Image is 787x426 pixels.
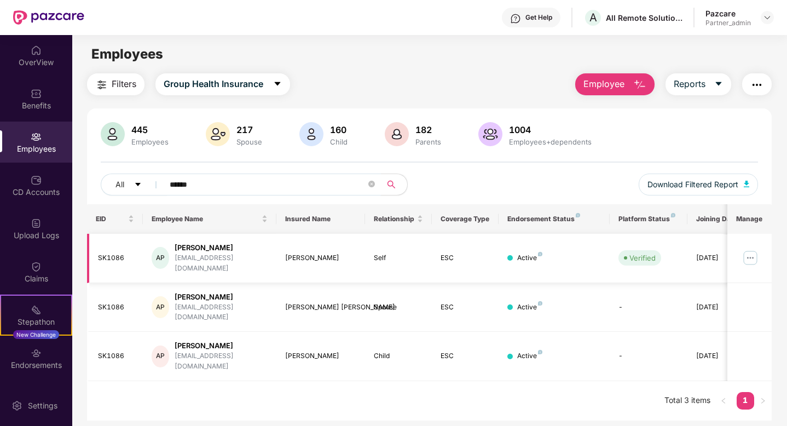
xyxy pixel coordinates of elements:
[742,249,759,267] img: manageButton
[234,124,264,135] div: 217
[696,253,745,263] div: [DATE]
[368,180,375,190] span: close-circle
[664,392,710,410] li: Total 3 items
[31,261,42,272] img: svg+xml;base64,PHN2ZyBpZD0iQ2xhaW0iIHhtbG5zPSJodHRwOi8vd3d3LnczLm9yZy8yMDAwL3N2ZyIgd2lkdGg9IjIwIi...
[98,253,134,263] div: SK1086
[610,332,687,381] td: -
[705,8,751,19] div: Pazcare
[276,204,366,234] th: Insured Name
[715,392,732,410] button: left
[234,137,264,146] div: Spouse
[517,302,542,313] div: Active
[98,302,134,313] div: SK1086
[589,11,597,24] span: A
[175,341,267,351] div: [PERSON_NAME]
[98,351,134,361] div: SK1086
[647,179,738,191] span: Download Filtered Report
[538,252,542,256] img: svg+xml;base64,PHN2ZyB4bWxucz0iaHR0cDovL3d3dy53My5vcmcvMjAwMC9zdmciIHdpZHRoPSI4IiBoZWlnaHQ9IjgiIH...
[507,215,601,223] div: Endorsement Status
[606,13,682,23] div: All Remote Solutions Private Limited
[629,252,656,263] div: Verified
[380,174,408,195] button: search
[583,77,624,91] span: Employee
[687,204,754,234] th: Joining Date
[610,283,687,332] td: -
[134,181,142,189] span: caret-down
[1,316,71,327] div: Stepathon
[31,175,42,186] img: svg+xml;base64,PHN2ZyBpZD0iQ0RfQWNjb3VudHMiIGRhdGEtbmFtZT0iQ0QgQWNjb3VudHMiIHhtbG5zPSJodHRwOi8vd3...
[25,400,61,411] div: Settings
[96,215,126,223] span: EID
[666,73,731,95] button: Reportscaret-down
[441,302,490,313] div: ESC
[285,253,357,263] div: [PERSON_NAME]
[374,302,423,313] div: Spouse
[374,253,423,263] div: Self
[507,124,594,135] div: 1004
[175,351,267,372] div: [EMAIL_ADDRESS][DOMAIN_NAME]
[538,301,542,306] img: svg+xml;base64,PHN2ZyB4bWxucz0iaHR0cDovL3d3dy53My5vcmcvMjAwMC9zdmciIHdpZHRoPSI4IiBoZWlnaHQ9IjgiIH...
[152,247,170,269] div: AP
[727,204,772,234] th: Manage
[91,46,163,62] span: Employees
[328,124,350,135] div: 160
[31,45,42,56] img: svg+xml;base64,PHN2ZyBpZD0iSG9tZSIgeG1sbnM9Imh0dHA6Ly93d3cudzMub3JnLzIwMDAvc3ZnIiB3aWR0aD0iMjAiIG...
[374,351,423,361] div: Child
[618,215,679,223] div: Platform Status
[206,122,230,146] img: svg+xml;base64,PHN2ZyB4bWxucz0iaHR0cDovL3d3dy53My5vcmcvMjAwMC9zdmciIHhtbG5zOnhsaW5rPSJodHRwOi8vd3...
[750,78,763,91] img: svg+xml;base64,PHN2ZyB4bWxucz0iaHR0cDovL3d3dy53My5vcmcvMjAwMC9zdmciIHdpZHRoPSIyNCIgaGVpZ2h0PSIyNC...
[285,302,357,313] div: [PERSON_NAME] [PERSON_NAME]
[175,243,267,253] div: [PERSON_NAME]
[112,77,136,91] span: Filters
[714,79,723,89] span: caret-down
[31,131,42,142] img: svg+xml;base64,PHN2ZyBpZD0iRW1wbG95ZWVzIiB4bWxucz0iaHR0cDovL3d3dy53My5vcmcvMjAwMC9zdmciIHdpZHRoPS...
[696,351,745,361] div: [DATE]
[517,351,542,361] div: Active
[175,302,267,323] div: [EMAIL_ADDRESS][DOMAIN_NAME]
[674,77,705,91] span: Reports
[129,124,171,135] div: 445
[478,122,502,146] img: svg+xml;base64,PHN2ZyB4bWxucz0iaHR0cDovL3d3dy53My5vcmcvMjAwMC9zdmciIHhtbG5zOnhsaW5rPSJodHRwOi8vd3...
[129,137,171,146] div: Employees
[441,351,490,361] div: ESC
[633,78,646,91] img: svg+xml;base64,PHN2ZyB4bWxucz0iaHR0cDovL3d3dy53My5vcmcvMjAwMC9zdmciIHhtbG5zOnhsaW5rPSJodHRwOi8vd3...
[413,124,443,135] div: 182
[365,204,432,234] th: Relationship
[374,215,415,223] span: Relationship
[115,179,124,191] span: All
[507,137,594,146] div: Employees+dependents
[101,122,125,146] img: svg+xml;base64,PHN2ZyB4bWxucz0iaHR0cDovL3d3dy53My5vcmcvMjAwMC9zdmciIHhtbG5zOnhsaW5rPSJodHRwOi8vd3...
[671,213,675,217] img: svg+xml;base64,PHN2ZyB4bWxucz0iaHR0cDovL3d3dy53My5vcmcvMjAwMC9zdmciIHdpZHRoPSI4IiBoZWlnaHQ9IjgiIH...
[175,292,267,302] div: [PERSON_NAME]
[715,392,732,410] li: Previous Page
[380,180,402,189] span: search
[754,392,772,410] li: Next Page
[538,350,542,354] img: svg+xml;base64,PHN2ZyB4bWxucz0iaHR0cDovL3d3dy53My5vcmcvMjAwMC9zdmciIHdpZHRoPSI4IiBoZWlnaHQ9IjgiIH...
[639,174,758,195] button: Download Filtered Report
[13,10,84,25] img: New Pazcare Logo
[720,398,727,404] span: left
[152,215,259,223] span: Employee Name
[705,19,751,27] div: Partner_admin
[152,296,170,318] div: AP
[432,204,499,234] th: Coverage Type
[368,181,375,187] span: close-circle
[413,137,443,146] div: Parents
[576,213,580,217] img: svg+xml;base64,PHN2ZyB4bWxucz0iaHR0cDovL3d3dy53My5vcmcvMjAwMC9zdmciIHdpZHRoPSI4IiBoZWlnaHQ9IjgiIH...
[744,181,749,187] img: svg+xml;base64,PHN2ZyB4bWxucz0iaHR0cDovL3d3dy53My5vcmcvMjAwMC9zdmciIHhtbG5zOnhsaW5rPSJodHRwOi8vd3...
[299,122,323,146] img: svg+xml;base64,PHN2ZyB4bWxucz0iaHR0cDovL3d3dy53My5vcmcvMjAwMC9zdmciIHhtbG5zOnhsaW5rPSJodHRwOi8vd3...
[13,330,59,339] div: New Challenge
[285,351,357,361] div: [PERSON_NAME]
[273,79,282,89] span: caret-down
[737,392,754,410] li: 1
[441,253,490,263] div: ESC
[87,204,143,234] th: EID
[101,174,167,195] button: Allcaret-down
[175,253,267,274] div: [EMAIL_ADDRESS][DOMAIN_NAME]
[31,88,42,99] img: svg+xml;base64,PHN2ZyBpZD0iQmVuZWZpdHMiIHhtbG5zPSJodHRwOi8vd3d3LnczLm9yZy8yMDAwL3N2ZyIgd2lkdGg9Ij...
[31,218,42,229] img: svg+xml;base64,PHN2ZyBpZD0iVXBsb2FkX0xvZ3MiIGRhdGEtbmFtZT0iVXBsb2FkIExvZ3MiIHhtbG5zPSJodHRwOi8vd3...
[164,77,263,91] span: Group Health Insurance
[575,73,655,95] button: Employee
[87,73,144,95] button: Filters
[737,392,754,408] a: 1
